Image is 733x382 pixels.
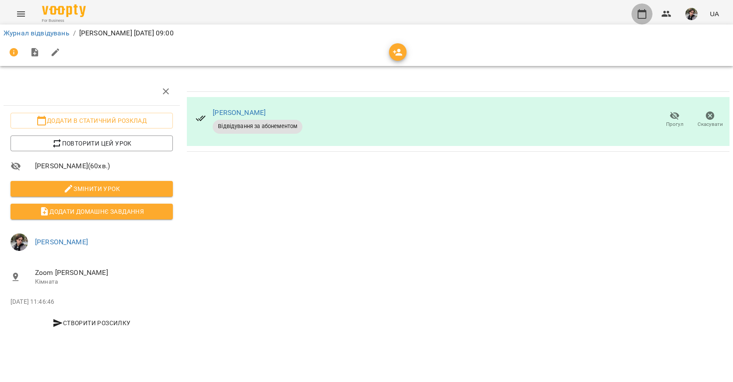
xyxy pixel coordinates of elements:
span: Відвідування за абонементом [213,122,302,130]
button: Змінити урок [11,181,173,197]
span: Скасувати [698,121,723,128]
span: [PERSON_NAME] ( 60 хв. ) [35,161,173,171]
img: 3324ceff06b5eb3c0dd68960b867f42f.jpeg [685,8,698,20]
span: Створити розсилку [14,318,169,328]
span: For Business [42,18,86,24]
button: Додати домашнє завдання [11,204,173,219]
button: Додати в статичний розклад [11,113,173,128]
img: Voopty Logo [42,4,86,17]
p: [DATE] 11:46:46 [11,298,173,306]
span: UA [710,9,719,18]
button: Скасувати [692,108,728,132]
nav: breadcrumb [4,28,729,38]
p: Кімната [35,278,173,286]
button: UA [706,6,722,22]
button: Menu [11,3,32,24]
span: Змінити урок [18,184,166,194]
button: Повторити цей урок [11,135,173,151]
img: 3324ceff06b5eb3c0dd68960b867f42f.jpeg [11,233,28,251]
button: Прогул [657,108,692,132]
span: Додати в статичний розклад [18,115,166,126]
span: Повторити цей урок [18,138,166,149]
span: Додати домашнє завдання [18,206,166,217]
p: [PERSON_NAME] [DATE] 09:00 [79,28,174,38]
button: Створити розсилку [11,315,173,331]
a: Журнал відвідувань [4,29,70,37]
a: [PERSON_NAME] [35,238,88,246]
span: Прогул [666,121,684,128]
span: Zoom [PERSON_NAME] [35,267,173,278]
li: / [73,28,76,38]
a: [PERSON_NAME] [213,108,266,117]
